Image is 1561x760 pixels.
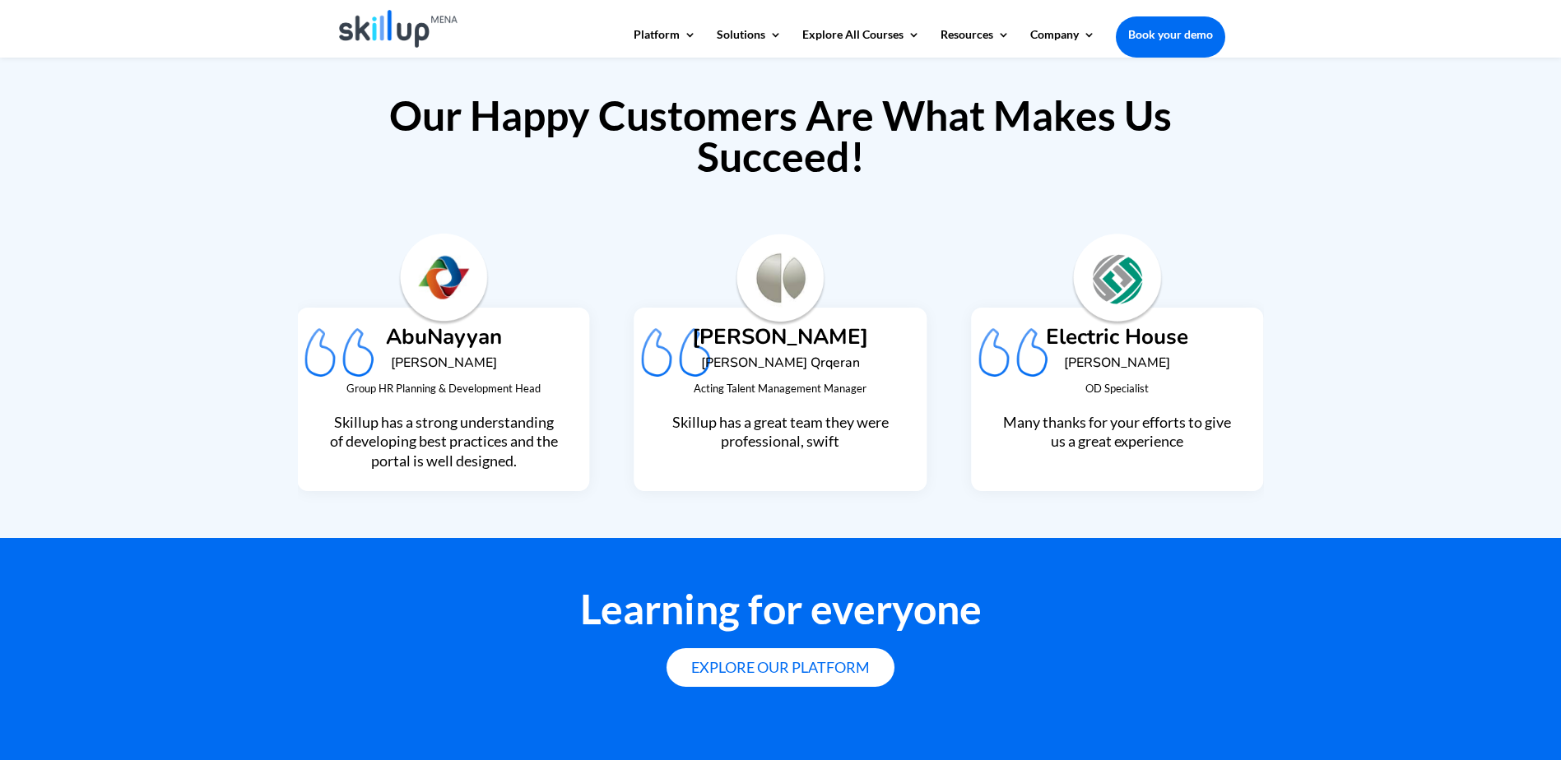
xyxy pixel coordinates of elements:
[330,413,558,470] span: Skillup has a strong understanding of developing best practices and the portal is well designed.
[717,29,782,57] a: Solutions
[328,327,559,356] h4: AbuNayyan
[1030,29,1095,57] a: Company
[1001,327,1233,356] h4: Electric House
[1116,16,1225,53] a: Book your demo
[802,29,920,57] a: Explore All Courses
[634,270,927,512] div: 4 / 9
[667,648,894,687] a: Explore our platform
[1003,413,1231,450] span: Many thanks for your efforts to give us a great experience
[337,588,1225,637] h2: Learning for everyone
[665,356,896,378] h6: [PERSON_NAME] Qrqeran
[1287,582,1561,760] iframe: Chat Widget
[339,10,458,48] img: Skillup Mena
[1001,356,1233,378] h6: [PERSON_NAME]
[665,327,896,356] h4: [PERSON_NAME]
[634,29,696,57] a: Platform
[337,95,1225,185] h2: Our Happy Customers Are What Makes Us Succeed!
[328,356,559,378] h6: [PERSON_NAME]
[971,270,1263,512] div: 5 / 9
[346,382,541,395] span: Group HR Planning & Development Head
[665,413,896,452] p: Skillup has a great team they were professional, swift
[297,270,589,512] div: 3 / 9
[1085,382,1149,395] span: OD Specialist
[941,29,1010,57] a: Resources
[694,382,866,395] span: Acting Talent Management Manager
